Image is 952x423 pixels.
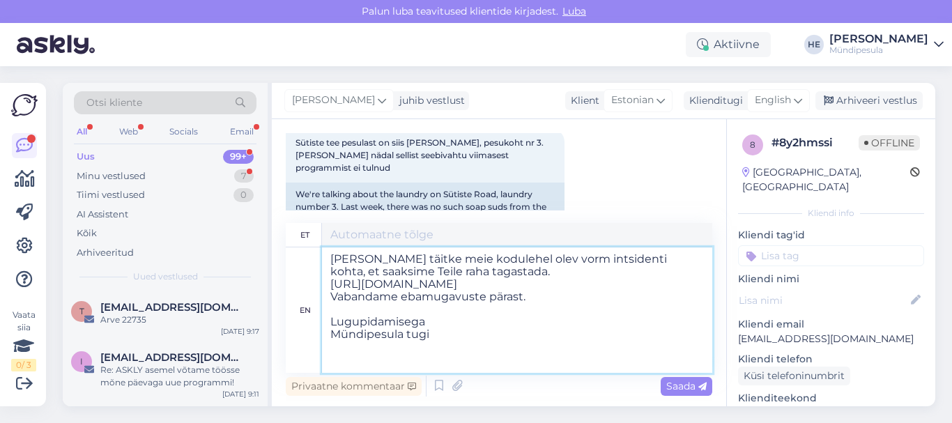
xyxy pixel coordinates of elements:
[77,169,146,183] div: Minu vestlused
[79,306,84,316] span: t
[77,188,145,202] div: Tiimi vestlused
[738,332,924,346] p: [EMAIL_ADDRESS][DOMAIN_NAME]
[286,377,422,396] div: Privaatne kommentaar
[750,139,755,150] span: 8
[223,150,254,164] div: 99+
[77,150,95,164] div: Uus
[133,270,198,283] span: Uued vestlused
[611,93,654,108] span: Estonian
[771,134,859,151] div: # 8y2hmssi
[804,35,824,54] div: HE
[684,93,743,108] div: Klienditugi
[815,91,923,110] div: Arhiveeri vestlus
[11,359,36,371] div: 0 / 3
[738,272,924,286] p: Kliendi nimi
[755,93,791,108] span: English
[738,317,924,332] p: Kliendi email
[742,165,910,194] div: [GEOGRAPHIC_DATA], [GEOGRAPHIC_DATA]
[829,33,928,45] div: [PERSON_NAME]
[300,298,311,322] div: en
[292,93,375,108] span: [PERSON_NAME]
[666,380,707,392] span: Saada
[221,326,259,337] div: [DATE] 9:17
[738,391,924,406] p: Klienditeekond
[394,93,465,108] div: juhib vestlust
[738,207,924,220] div: Kliendi info
[80,356,83,367] span: i
[558,5,590,17] span: Luba
[686,32,771,57] div: Aktiivne
[739,293,908,308] input: Lisa nimi
[222,389,259,399] div: [DATE] 9:11
[234,169,254,183] div: 7
[295,137,546,173] span: Sütiste tee pesulast on siis [PERSON_NAME], pesukoht nr 3. [PERSON_NAME] nädal sellist seebivahtu...
[100,314,259,326] div: Arve 22735
[116,123,141,141] div: Web
[738,352,924,367] p: Kliendi telefon
[100,364,259,389] div: Re: ASKLY asemel võtame töösse mõne päevaga uue programmi!
[859,135,920,151] span: Offline
[11,309,36,371] div: Vaata siia
[100,301,245,314] span: tugi@myndipesula.eu
[738,228,924,243] p: Kliendi tag'id
[77,208,128,222] div: AI Assistent
[829,45,928,56] div: Mündipesula
[300,223,309,247] div: et
[86,95,142,110] span: Otsi kliente
[322,247,712,373] textarea: [PERSON_NAME] täitke meie kodulehel olev vorm intsidenti kohta, et saaksime Teile raha tagastada....
[286,183,565,231] div: We're talking about the laundry on Sütiste Road, laundry number 3. Last week, there was no such s...
[829,33,944,56] a: [PERSON_NAME]Mündipesula
[227,123,256,141] div: Email
[74,123,90,141] div: All
[100,351,245,364] span: info@myndipesula.eu
[77,246,134,260] div: Arhiveeritud
[738,245,924,266] input: Lisa tag
[233,188,254,202] div: 0
[77,226,97,240] div: Kõik
[565,93,599,108] div: Klient
[738,367,850,385] div: Küsi telefoninumbrit
[167,123,201,141] div: Socials
[11,94,38,116] img: Askly Logo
